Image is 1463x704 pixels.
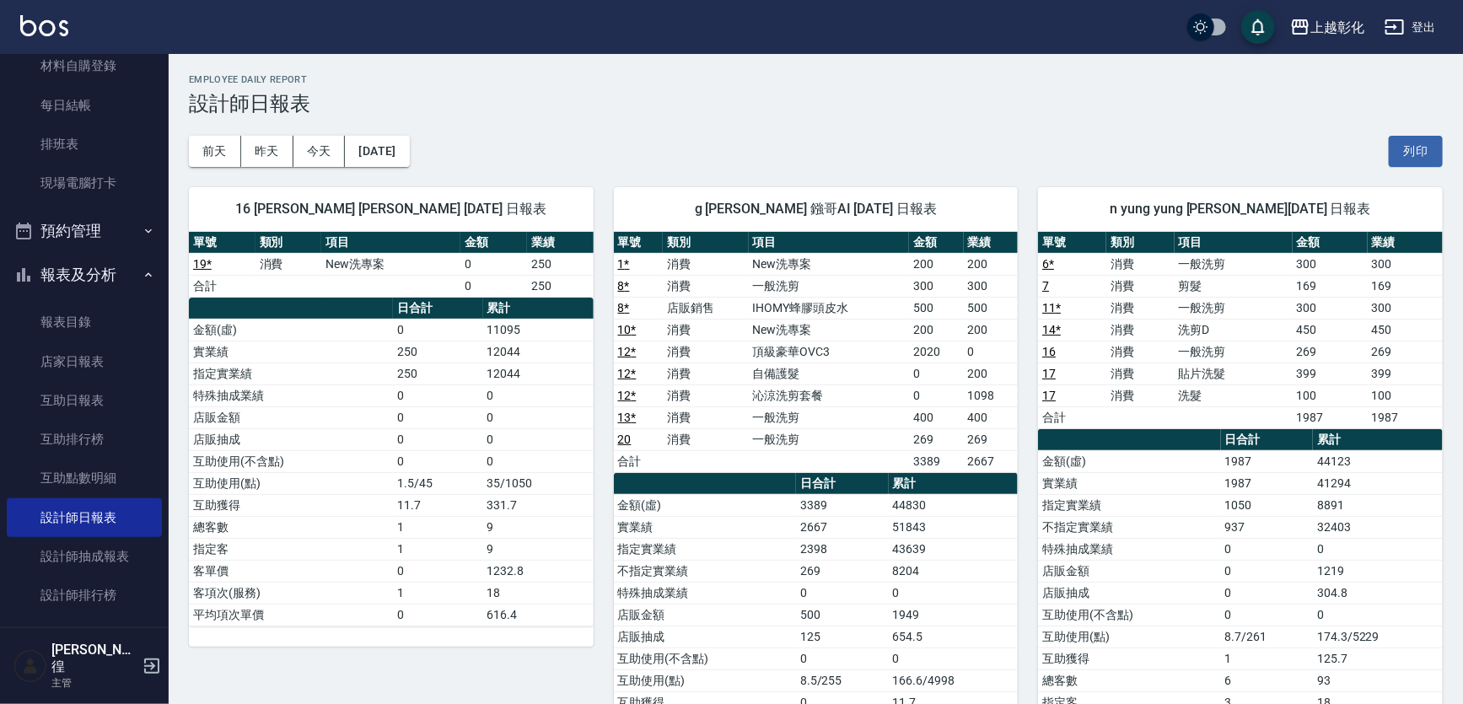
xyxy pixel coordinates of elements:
[1313,669,1443,691] td: 93
[1241,10,1275,44] button: save
[796,538,889,560] td: 2398
[189,560,393,582] td: 客單價
[7,381,162,420] a: 互助日報表
[189,363,393,384] td: 指定實業績
[1368,319,1443,341] td: 450
[7,459,162,497] a: 互助點數明細
[1106,297,1175,319] td: 消費
[483,450,594,472] td: 0
[1221,669,1314,691] td: 6
[527,275,594,297] td: 250
[663,319,749,341] td: 消費
[393,384,483,406] td: 0
[614,648,796,669] td: 互助使用(不含點)
[393,560,483,582] td: 0
[749,319,910,341] td: New洗專案
[614,669,796,691] td: 互助使用(點)
[1368,232,1443,254] th: 業績
[393,428,483,450] td: 0
[614,232,1019,473] table: a dense table
[189,604,393,626] td: 平均項次單價
[964,319,1019,341] td: 200
[189,428,393,450] td: 店販抽成
[345,136,409,167] button: [DATE]
[483,538,594,560] td: 9
[255,232,322,254] th: 類別
[909,232,964,254] th: 金額
[889,604,1019,626] td: 1949
[7,420,162,459] a: 互助排行榜
[1313,450,1443,472] td: 44123
[1313,494,1443,516] td: 8891
[483,384,594,406] td: 0
[663,406,749,428] td: 消費
[189,450,393,472] td: 互助使用(不含點)
[7,86,162,125] a: 每日結帳
[796,604,889,626] td: 500
[1058,201,1423,218] span: n yung yung [PERSON_NAME][DATE] 日報表
[889,473,1019,495] th: 累計
[964,406,1019,428] td: 400
[796,669,889,691] td: 8.5/255
[1221,429,1314,451] th: 日合計
[796,516,889,538] td: 2667
[393,319,483,341] td: 0
[1175,232,1293,254] th: 項目
[1293,232,1368,254] th: 金額
[663,428,749,450] td: 消費
[393,406,483,428] td: 0
[1175,341,1293,363] td: 一般洗剪
[1221,582,1314,604] td: 0
[1175,384,1293,406] td: 洗髮
[1106,319,1175,341] td: 消費
[749,341,910,363] td: 頂級豪華OVC3
[189,341,393,363] td: 實業績
[1038,582,1220,604] td: 店販抽成
[1106,341,1175,363] td: 消費
[663,253,749,275] td: 消費
[189,384,393,406] td: 特殊抽成業績
[1221,648,1314,669] td: 1
[1313,604,1443,626] td: 0
[663,363,749,384] td: 消費
[1378,12,1443,43] button: 登出
[614,494,796,516] td: 金額(虛)
[1038,560,1220,582] td: 店販金額
[909,363,964,384] td: 0
[7,576,162,615] a: 設計師排行榜
[909,341,964,363] td: 2020
[1221,604,1314,626] td: 0
[964,450,1019,472] td: 2667
[189,92,1443,116] h3: 設計師日報表
[1106,232,1175,254] th: 類別
[460,253,527,275] td: 0
[796,473,889,495] th: 日合計
[1368,275,1443,297] td: 169
[889,626,1019,648] td: 654.5
[964,428,1019,450] td: 269
[189,319,393,341] td: 金額(虛)
[964,253,1019,275] td: 200
[663,384,749,406] td: 消費
[1313,538,1443,560] td: 0
[1106,384,1175,406] td: 消費
[663,275,749,297] td: 消費
[1038,450,1220,472] td: 金額(虛)
[909,319,964,341] td: 200
[749,406,910,428] td: 一般洗剪
[1221,626,1314,648] td: 8.7/261
[483,516,594,538] td: 9
[1175,297,1293,319] td: 一般洗剪
[1038,472,1220,494] td: 實業績
[614,604,796,626] td: 店販金額
[483,341,594,363] td: 12044
[1293,406,1368,428] td: 1987
[1368,384,1443,406] td: 100
[614,516,796,538] td: 實業績
[1313,648,1443,669] td: 125.7
[393,516,483,538] td: 1
[393,298,483,320] th: 日合計
[1038,626,1220,648] td: 互助使用(點)
[321,253,460,275] td: New洗專案
[749,297,910,319] td: IHOMY蜂膠頭皮水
